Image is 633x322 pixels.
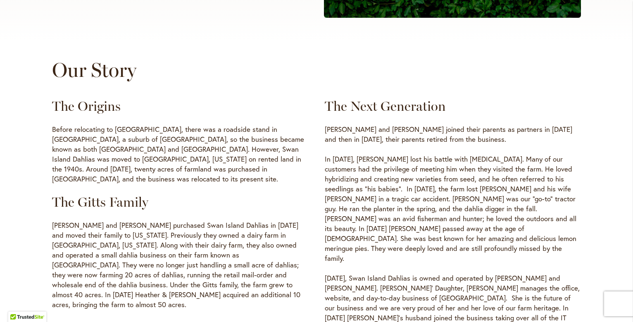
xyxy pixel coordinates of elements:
p: In [DATE], [PERSON_NAME] lost his battle with [MEDICAL_DATA]. Many of our customers had the privi... [325,154,581,263]
h3: The Next Generation [325,98,581,114]
p: Before relocating to [GEOGRAPHIC_DATA], there was a roadside stand in [GEOGRAPHIC_DATA], a suburb... [52,124,308,184]
p: [PERSON_NAME] and [PERSON_NAME] joined their parents as partners in [DATE] and then in [DATE], th... [325,124,581,144]
h2: Our Story [52,58,581,81]
h3: The Origins [52,98,308,114]
h3: The Gitts Family [52,194,308,210]
p: [PERSON_NAME] and [PERSON_NAME] purchased Swan Island Dahlias in [DATE] and moved their family to... [52,220,308,310]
